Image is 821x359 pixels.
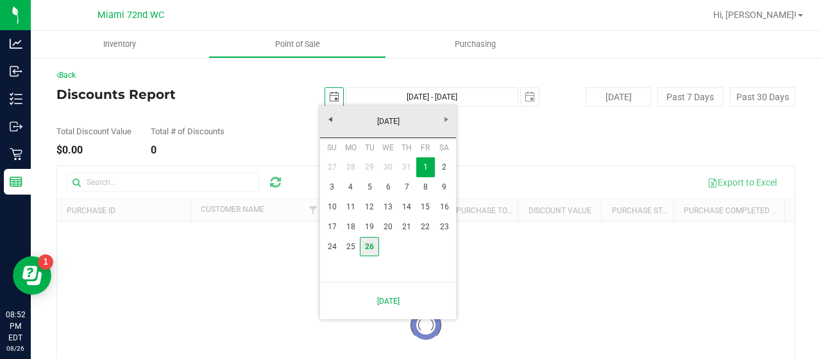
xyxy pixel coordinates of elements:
[151,145,224,155] div: 0
[416,217,435,237] a: 22
[341,217,360,237] a: 18
[379,197,398,217] a: 13
[379,138,398,157] th: Wednesday
[435,138,453,157] th: Saturday
[323,177,341,197] a: 3
[379,177,398,197] a: 6
[398,138,416,157] th: Thursday
[327,288,449,314] a: [DATE]
[360,197,378,217] a: 12
[398,177,416,197] a: 7
[10,37,22,50] inline-svg: Analytics
[379,217,398,237] a: 20
[323,217,341,237] a: 17
[360,138,378,157] th: Tuesday
[320,109,340,129] a: Previous
[416,157,435,177] td: Current focused date is Friday, August 01, 2025
[521,88,539,106] span: select
[31,31,208,58] a: Inventory
[319,112,457,132] a: [DATE]
[360,157,378,177] a: 29
[398,217,416,237] a: 21
[208,31,386,58] a: Point of Sale
[360,177,378,197] a: 5
[341,138,360,157] th: Monday
[341,177,360,197] a: 4
[10,175,22,188] inline-svg: Reports
[10,120,22,133] inline-svg: Outbound
[713,10,797,20] span: Hi, [PERSON_NAME]!
[360,217,378,237] a: 19
[56,127,131,136] div: Total Discount Value
[435,197,453,217] a: 16
[323,157,341,177] a: 27
[97,10,164,21] span: Miami 72nd WC
[341,157,360,177] a: 28
[435,157,453,177] a: 2
[437,39,513,50] span: Purchasing
[435,217,453,237] a: 23
[10,92,22,105] inline-svg: Inventory
[416,177,435,197] a: 8
[360,237,378,257] a: 26
[341,237,360,257] a: 25
[435,177,453,197] a: 9
[10,148,22,161] inline-svg: Retail
[325,88,343,106] span: select
[323,237,341,257] a: 24
[56,71,76,80] a: Back
[379,157,398,177] a: 30
[341,197,360,217] a: 11
[398,157,416,177] a: 31
[151,127,224,136] div: Total # of Discounts
[38,254,53,270] iframe: Resource center unread badge
[657,87,723,107] button: Past 7 Days
[56,87,303,101] h4: Discounts Report
[10,65,22,78] inline-svg: Inbound
[730,87,795,107] button: Past 30 Days
[416,138,435,157] th: Friday
[586,87,651,107] button: [DATE]
[258,39,337,50] span: Point of Sale
[416,197,435,217] a: 15
[56,145,131,155] div: $0.00
[323,138,341,157] th: Sunday
[86,39,153,50] span: Inventory
[323,197,341,217] a: 10
[398,197,416,217] a: 14
[6,344,25,353] p: 08/26
[416,157,435,177] a: 1
[13,256,51,295] iframe: Resource center
[6,309,25,344] p: 08:52 PM EDT
[386,31,564,58] a: Purchasing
